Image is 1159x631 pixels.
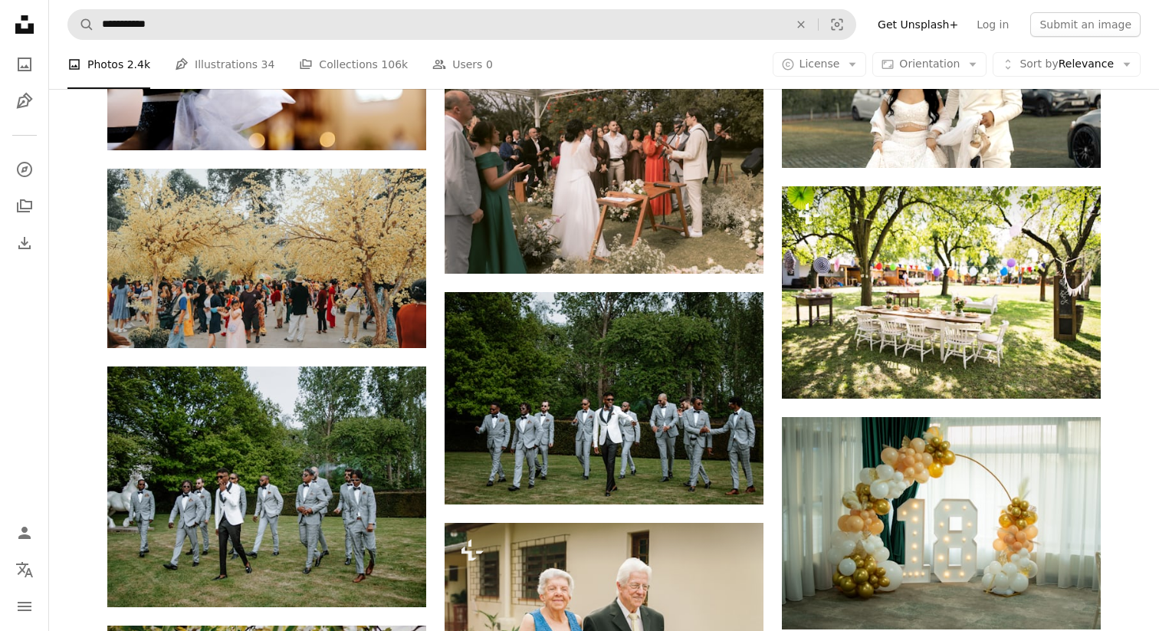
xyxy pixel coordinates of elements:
a: Illustrations [9,86,40,117]
a: Explore [9,154,40,185]
a: Collections 106k [299,40,408,89]
span: 34 [261,56,275,73]
span: License [799,58,840,70]
button: Orientation [872,52,987,77]
a: Illuminated number 18 with balloon decorations [782,516,1101,530]
img: a group of men in suits walking on grass [107,366,426,607]
a: Download History [9,228,40,258]
button: License [773,52,867,77]
span: Sort by [1019,58,1058,70]
a: Log in [967,12,1018,37]
img: a group of men in suits walking [445,292,763,504]
a: Table set for a garden party or celebration outside. Flowers and snacks on the decorated table in... [782,285,1101,299]
a: Collections [9,191,40,222]
img: Illuminated number 18 with balloon decorations [782,417,1101,629]
img: Table set for a garden party or celebration outside. Flowers and snacks on the decorated table in... [782,186,1101,399]
button: Menu [9,591,40,622]
button: Submit an image [1030,12,1141,37]
img: A wedding ceremony is taking place outdoors. [445,61,763,274]
img: people standing under brown tree during daytime [107,169,426,348]
a: Get Unsplash+ [868,12,967,37]
button: Search Unsplash [68,10,94,39]
button: Clear [784,10,818,39]
button: Sort byRelevance [993,52,1141,77]
span: 106k [381,56,408,73]
span: 0 [486,56,493,73]
span: Orientation [899,58,960,70]
a: Users 0 [432,40,493,89]
a: Illustrations 34 [175,40,274,89]
a: A wedding ceremony is taking place outdoors. [445,160,763,174]
button: Language [9,554,40,585]
a: Photos [9,49,40,80]
a: Home — Unsplash [9,9,40,43]
span: Relevance [1019,57,1114,72]
a: a group of men in suits walking [445,391,763,405]
a: a group of men in suits walking on grass [107,479,426,493]
button: Visual search [819,10,855,39]
a: people standing under brown tree during daytime [107,251,426,265]
a: Log in / Sign up [9,518,40,548]
form: Find visuals sitewide [67,9,856,40]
